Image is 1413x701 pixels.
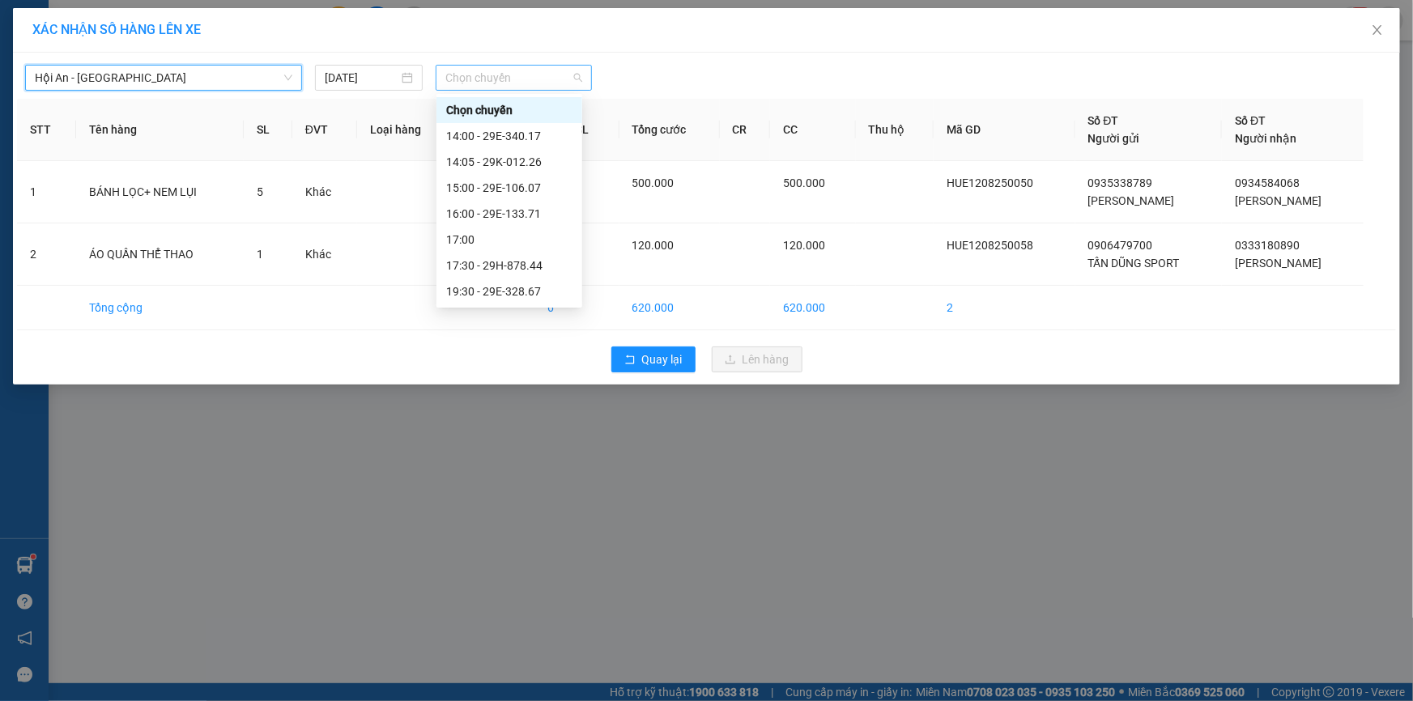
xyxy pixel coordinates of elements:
div: Chọn chuyến [446,101,572,119]
span: XÁC NHẬN SỐ HÀNG LÊN XE [32,22,201,37]
span: Quay lại [642,350,683,368]
th: Tên hàng [76,99,244,161]
td: 620.000 [770,286,855,330]
th: ĐVT [292,99,357,161]
td: 2 [934,286,1075,330]
span: ↔ [GEOGRAPHIC_DATA] [15,82,142,120]
span: 120.000 [632,239,675,252]
button: rollbackQuay lại [611,346,696,372]
span: 0935338789 [1088,176,1153,189]
span: 1 [257,248,263,261]
span: rollback [624,354,636,367]
td: 2 [17,223,76,286]
td: Tổng cộng [76,286,244,330]
th: STT [17,99,76,161]
input: 12/08/2025 [325,69,398,87]
td: 1 [17,161,76,223]
div: 14:00 - 29E-340.17 [446,127,572,145]
span: Người nhận [1235,132,1296,145]
td: ÁO QUẦN THỂ THAO [76,223,244,286]
span: close [1371,23,1384,36]
span: Chọn chuyến [445,66,582,90]
span: 120.000 [783,239,825,252]
span: [PERSON_NAME] [1088,194,1175,207]
span: HUE1208250050 [947,176,1033,189]
span: 0333180890 [1235,239,1300,252]
span: HUE1208250058 [947,239,1033,252]
span: [PERSON_NAME] [1235,194,1321,207]
span: ↔ [GEOGRAPHIC_DATA] [19,95,142,120]
span: 0934584068 [1235,176,1300,189]
div: 17:30 - 29H-878.44 [446,257,572,274]
th: CC [770,99,855,161]
div: 16:00 - 29E-133.71 [446,205,572,223]
span: 5 [257,185,263,198]
div: 14:05 - 29K-012.26 [446,153,572,171]
th: Loại hàng [357,99,453,161]
span: Số ĐT [1235,114,1266,127]
span: 500.000 [632,176,675,189]
span: Hội An - Hà Nội [35,66,292,90]
td: BÁNH LỌC+ NEM LỤI [76,161,244,223]
img: logo [8,63,12,143]
button: uploadLên hàng [712,346,802,372]
th: CR [720,99,771,161]
th: Thu hộ [856,99,934,161]
span: TẤN DŨNG SPORT [1088,257,1180,270]
td: 620.000 [619,286,720,330]
th: Tổng cước [619,99,720,161]
div: 19:30 - 29E-328.67 [446,283,572,300]
span: 0906479700 [1088,239,1153,252]
th: SL [244,99,292,161]
span: Người gửi [1088,132,1140,145]
td: Khác [292,223,357,286]
span: [PERSON_NAME] [1235,257,1321,270]
strong: CHUYỂN PHÁT NHANH HK BUSLINES [23,13,134,66]
div: 15:00 - 29E-106.07 [446,179,572,197]
span: HUE1208250058 [143,117,252,134]
td: Khác [292,161,357,223]
div: Chọn chuyến [436,97,582,123]
th: Mã GD [934,99,1075,161]
td: 6 [535,286,619,330]
span: SAPA, LÀO CAI ↔ [GEOGRAPHIC_DATA] [15,69,142,120]
span: 500.000 [783,176,825,189]
button: Close [1355,8,1400,53]
span: Số ĐT [1088,114,1119,127]
div: 17:00 [446,231,572,249]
